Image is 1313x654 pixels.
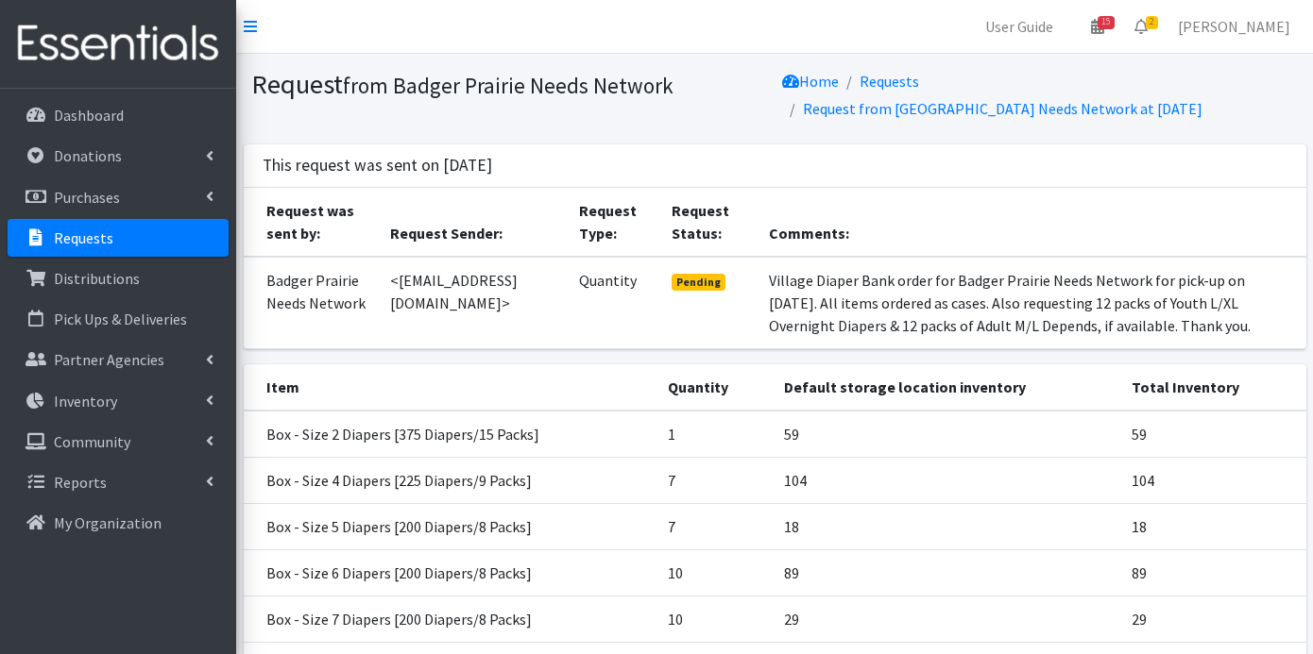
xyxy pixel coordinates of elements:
[244,503,656,549] td: Box - Size 5 Diapers [200 Diapers/8 Packs]
[54,228,113,247] p: Requests
[244,595,656,642] td: Box - Size 7 Diapers [200 Diapers/8 Packs]
[244,257,379,349] td: Badger Prairie Needs Network
[54,310,187,328] p: Pick Ups & Deliveries
[8,382,229,420] a: Inventory
[54,392,117,411] p: Inventory
[54,146,122,165] p: Donations
[54,269,140,288] p: Distributions
[1076,8,1119,45] a: 15
[1146,16,1158,29] span: 2
[244,364,656,411] th: Item
[244,411,656,458] td: Box - Size 2 Diapers [375 Diapers/15 Packs]
[263,156,492,176] h3: This request was sent on [DATE]
[773,457,1120,503] td: 104
[8,423,229,461] a: Community
[656,595,773,642] td: 10
[54,513,162,532] p: My Organization
[54,188,120,207] p: Purchases
[1120,549,1306,595] td: 89
[672,274,725,291] span: Pending
[970,8,1068,45] a: User Guide
[656,411,773,458] td: 1
[1120,411,1306,458] td: 59
[773,411,1120,458] td: 59
[773,549,1120,595] td: 89
[343,72,674,99] small: from Badger Prairie Needs Network
[758,188,1305,257] th: Comments:
[379,257,568,349] td: <[EMAIL_ADDRESS][DOMAIN_NAME]>
[1163,8,1305,45] a: [PERSON_NAME]
[656,549,773,595] td: 10
[8,137,229,175] a: Donations
[54,473,107,492] p: Reports
[8,341,229,378] a: Partner Agencies
[656,503,773,549] td: 7
[860,72,919,91] a: Requests
[773,364,1120,411] th: Default storage location inventory
[1120,364,1306,411] th: Total Inventory
[244,457,656,503] td: Box - Size 4 Diapers [225 Diapers/9 Packs]
[244,549,656,595] td: Box - Size 6 Diapers [200 Diapers/8 Packs]
[251,68,768,101] h1: Request
[8,300,229,338] a: Pick Ups & Deliveries
[1098,16,1115,29] span: 15
[54,106,124,125] p: Dashboard
[379,188,568,257] th: Request Sender:
[758,257,1305,349] td: Village Diaper Bank order for Badger Prairie Needs Network for pick-up on [DATE]. All items order...
[1120,457,1306,503] td: 104
[8,96,229,134] a: Dashboard
[8,12,229,75] img: HumanEssentials
[782,72,839,91] a: Home
[660,188,758,257] th: Request Status:
[8,463,229,501] a: Reports
[244,188,379,257] th: Request was sent by:
[773,595,1120,642] td: 29
[656,457,773,503] td: 7
[803,99,1202,118] a: Request from [GEOGRAPHIC_DATA] Needs Network at [DATE]
[568,188,661,257] th: Request Type:
[8,219,229,257] a: Requests
[8,260,229,297] a: Distributions
[1119,8,1163,45] a: 2
[8,504,229,542] a: My Organization
[54,432,130,451] p: Community
[656,364,773,411] th: Quantity
[1120,595,1306,642] td: 29
[8,178,229,216] a: Purchases
[568,257,661,349] td: Quantity
[773,503,1120,549] td: 18
[1120,503,1306,549] td: 18
[54,350,164,369] p: Partner Agencies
